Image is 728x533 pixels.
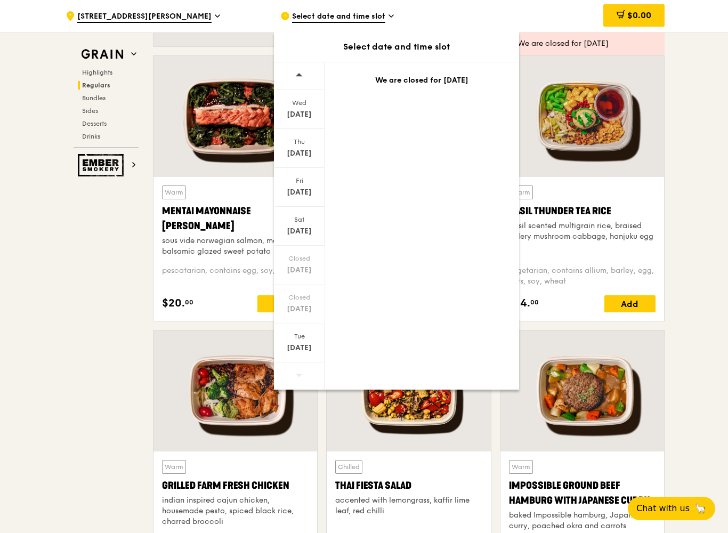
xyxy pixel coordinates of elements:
button: Chat with us🦙 [628,497,715,520]
div: indian inspired cajun chicken, housemade pesto, spiced black rice, charred broccoli [162,495,309,527]
div: Basil Thunder Tea Rice [509,204,656,219]
div: Add [604,295,656,312]
div: Add [257,295,309,312]
span: Highlights [82,69,112,76]
div: [DATE] [276,304,323,314]
span: 00 [530,298,539,306]
div: Warm [162,185,186,199]
span: Chat with us [636,502,690,515]
span: Drinks [82,133,100,140]
div: sous vide norwegian salmon, mentaiko, balsamic glazed sweet potato [162,236,309,257]
img: Ember Smokery web logo [78,154,127,176]
span: $0.00 [627,10,651,20]
span: 🦙 [694,502,707,515]
div: Select date and time slot [274,41,519,53]
span: [STREET_ADDRESS][PERSON_NAME] [77,11,212,23]
span: Desserts [82,120,107,127]
div: [DATE] [276,187,323,198]
div: basil scented multigrain rice, braised celery mushroom cabbage, hanjuku egg [509,221,656,242]
span: $14. [509,295,530,311]
div: Sat [276,215,323,224]
div: Closed [276,293,323,302]
div: Warm [509,185,533,199]
span: 00 [185,298,193,306]
img: Grain web logo [78,45,127,64]
div: Tue [276,332,323,341]
div: [DATE] [276,343,323,353]
span: Select date and time slot [292,11,385,23]
div: pescatarian, contains egg, soy, wheat [162,265,309,287]
div: vegetarian, contains allium, barley, egg, nuts, soy, wheat [509,265,656,287]
span: Bundles [82,94,106,102]
div: Impossible Ground Beef Hamburg with Japanese Curry [509,478,656,508]
div: [DATE] [276,265,323,276]
span: Sides [82,107,98,115]
div: Mentai Mayonnaise [PERSON_NAME] [162,204,309,233]
div: [DATE] [276,226,323,237]
div: We are closed for [DATE] [337,75,506,86]
div: Grilled Farm Fresh Chicken [162,478,309,493]
div: baked Impossible hamburg, Japanese curry, poached okra and carrots [509,510,656,531]
span: $20. [162,295,185,311]
div: Wed [276,99,323,107]
div: Warm [509,460,533,474]
div: Closed [276,254,323,263]
div: [DATE] [276,109,323,120]
div: Chilled [335,460,362,474]
div: We are closed for [DATE] [517,38,656,49]
div: [DATE] [276,148,323,159]
div: Thu [276,138,323,146]
div: Warm [162,460,186,474]
div: accented with lemongrass, kaffir lime leaf, red chilli [335,495,482,516]
div: Thai Fiesta Salad [335,478,482,493]
div: Fri [276,176,323,185]
span: Regulars [82,82,110,89]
